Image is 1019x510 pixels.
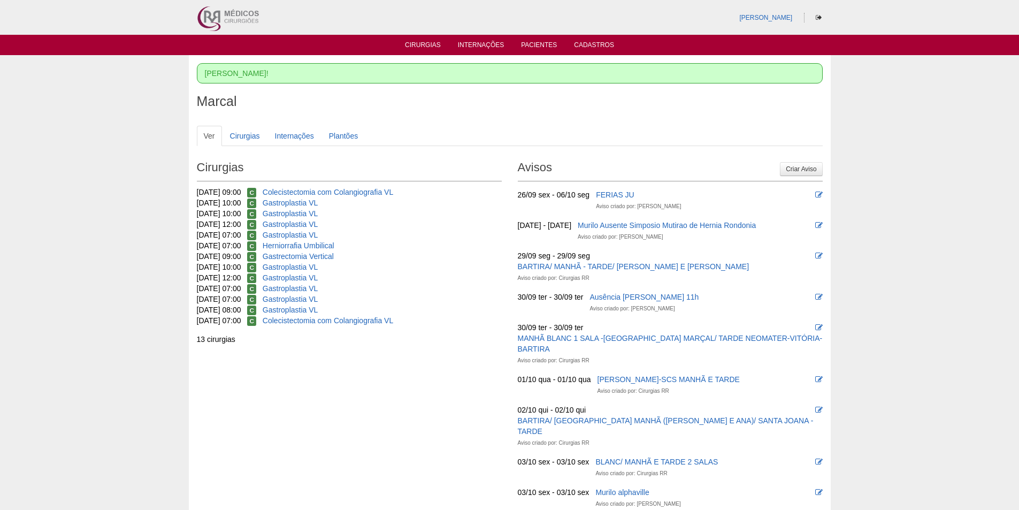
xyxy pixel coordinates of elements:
[518,273,589,284] div: Aviso criado por: Cirurgias RR
[197,316,241,325] span: [DATE] 07:00
[247,316,256,326] span: Confirmada
[263,263,318,271] a: Gastroplastia VL
[589,293,699,301] a: Ausência [PERSON_NAME] 11h
[815,252,823,260] i: Editar
[521,41,557,52] a: Pacientes
[247,188,256,197] span: Confirmada
[595,499,680,509] div: Aviso criado por: [PERSON_NAME]
[247,199,256,208] span: Confirmada
[197,263,241,271] span: [DATE] 10:00
[247,284,256,294] span: Confirmada
[197,252,241,261] span: [DATE] 09:00
[247,252,256,262] span: Confirmada
[518,157,823,181] h2: Avisos
[518,374,591,385] div: 01/10 qua - 01/10 qua
[197,220,241,229] span: [DATE] 12:00
[518,220,572,231] div: [DATE] - [DATE]
[596,201,681,212] div: Aviso criado por: [PERSON_NAME]
[589,303,675,314] div: Aviso criado por: [PERSON_NAME]
[247,220,256,230] span: Confirmada
[816,14,822,21] i: Sair
[518,405,586,415] div: 02/10 qui - 02/10 qui
[263,199,318,207] a: Gastroplastia VL
[518,438,589,448] div: Aviso criado por: Cirurgias RR
[197,231,241,239] span: [DATE] 07:00
[578,232,663,242] div: Aviso criado por: [PERSON_NAME]
[197,306,241,314] span: [DATE] 08:00
[247,241,256,251] span: Confirmada
[263,295,318,303] a: Gastroplastia VL
[247,273,256,283] span: Confirmada
[197,273,241,282] span: [DATE] 12:00
[263,252,334,261] a: Gastrectomia Vertical
[247,209,256,219] span: Confirmada
[518,456,589,467] div: 03/10 sex - 03/10 sex
[518,334,823,353] a: MANHÃ BLANC 1 SALA -[GEOGRAPHIC_DATA] MARÇAL/ TARDE NEOMATER-VITÓRIA-BARTIRA
[815,376,823,383] i: Editar
[815,222,823,229] i: Editar
[596,191,634,199] a: FERIAS JU
[322,126,365,146] a: Plantões
[815,191,823,199] i: Editar
[815,458,823,466] i: Editar
[197,95,823,108] h1: Marcal
[739,14,792,21] a: [PERSON_NAME]
[268,126,321,146] a: Internações
[518,189,590,200] div: 26/09 sex - 06/10 seg
[197,188,241,196] span: [DATE] 09:00
[405,41,441,52] a: Cirurgias
[578,221,756,230] a: Murilo Ausente Simposio Mutirao de Hernia Rondonia
[518,355,589,366] div: Aviso criado por: Cirurgias RR
[597,386,669,397] div: Aviso criado por: Cirurgias RR
[263,316,393,325] a: Colecistectomia com Colangiografia VL
[247,306,256,315] span: Confirmada
[197,209,241,218] span: [DATE] 10:00
[263,306,318,314] a: Gastroplastia VL
[263,284,318,293] a: Gastroplastia VL
[815,489,823,496] i: Editar
[518,416,814,436] a: BARTIRA/ [GEOGRAPHIC_DATA] MANHÃ ([PERSON_NAME] E ANA)/ SANTA JOANA -TARDE
[197,126,222,146] a: Ver
[223,126,267,146] a: Cirurgias
[780,162,822,176] a: Criar Aviso
[518,250,590,261] div: 29/09 seg - 29/09 seg
[574,41,614,52] a: Cadastros
[595,458,718,466] a: BLANC/ MANHÃ E TARDE 2 SALAS
[597,375,740,384] a: [PERSON_NAME]-SCS MANHÃ E TARDE
[518,262,749,271] a: BARTIRA/ MANHÃ - TARDE/ [PERSON_NAME] E [PERSON_NAME]
[197,199,241,207] span: [DATE] 10:00
[815,406,823,414] i: Editar
[197,295,241,303] span: [DATE] 07:00
[263,209,318,218] a: Gastroplastia VL
[518,322,584,333] div: 30/09 ter - 30/09 ter
[263,220,318,229] a: Gastroplastia VL
[595,468,667,479] div: Aviso criado por: Cirurgias RR
[263,273,318,282] a: Gastroplastia VL
[815,293,823,301] i: Editar
[247,231,256,240] span: Confirmada
[247,263,256,272] span: Confirmada
[263,241,334,250] a: Herniorrafia Umbilical
[197,334,502,345] div: 13 cirurgias
[263,188,393,196] a: Colecistectomia com Colangiografia VL
[518,487,589,498] div: 03/10 sex - 03/10 sex
[595,488,649,497] a: Murilo alphaville
[458,41,504,52] a: Internações
[263,231,318,239] a: Gastroplastia VL
[518,292,584,302] div: 30/09 ter - 30/09 ter
[197,241,241,250] span: [DATE] 07:00
[815,324,823,331] i: Editar
[197,63,823,83] div: [PERSON_NAME]!
[197,157,502,181] h2: Cirurgias
[247,295,256,305] span: Confirmada
[197,284,241,293] span: [DATE] 07:00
